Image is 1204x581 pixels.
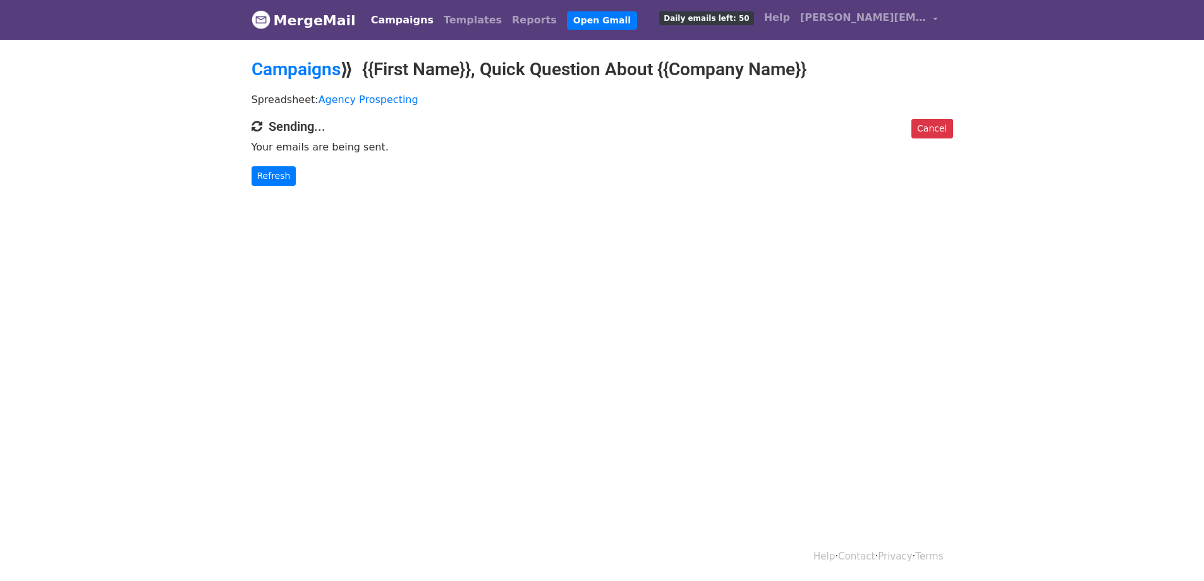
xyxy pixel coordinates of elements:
a: Templates [439,8,507,33]
a: Privacy [878,551,912,562]
p: Your emails are being sent. [252,140,953,154]
h2: ⟫ {{First Name}}, Quick Question About {{Company Name}} [252,59,953,80]
p: Spreadsheet: [252,93,953,106]
img: MergeMail logo [252,10,271,29]
span: [PERSON_NAME][EMAIL_ADDRESS][DOMAIN_NAME] [800,10,927,25]
a: Campaigns [252,59,341,80]
a: Reports [507,8,562,33]
a: Daily emails left: 50 [654,5,758,30]
a: Help [759,5,795,30]
a: MergeMail [252,7,356,34]
a: [PERSON_NAME][EMAIL_ADDRESS][DOMAIN_NAME] [795,5,943,35]
a: Help [813,551,835,562]
a: Open Gmail [567,11,637,30]
a: Refresh [252,166,296,186]
span: Daily emails left: 50 [659,11,753,25]
a: Contact [838,551,875,562]
a: Agency Prospecting [319,94,418,106]
a: Cancel [911,119,952,138]
a: Campaigns [366,8,439,33]
h4: Sending... [252,119,953,134]
a: Terms [915,551,943,562]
